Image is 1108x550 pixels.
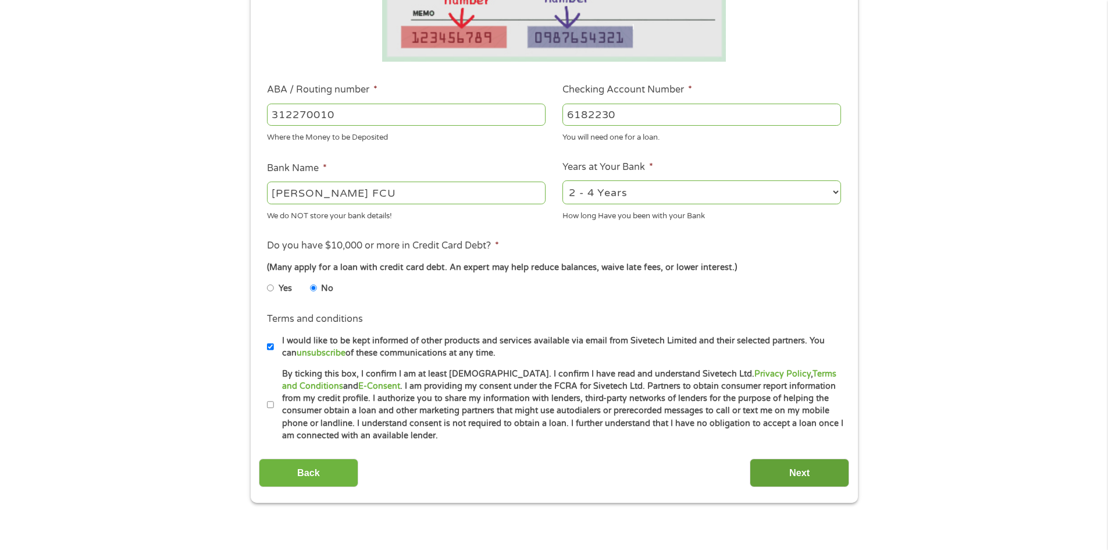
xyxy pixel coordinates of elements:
label: ABA / Routing number [267,84,377,96]
label: I would like to be kept informed of other products and services available via email from Sivetech... [274,335,845,360]
input: 263177916 [267,104,546,126]
label: Years at Your Bank [562,161,653,173]
label: Bank Name [267,162,327,175]
input: Next [750,459,849,487]
a: Privacy Policy [754,369,811,379]
label: By ticking this box, I confirm I am at least [DEMOGRAPHIC_DATA]. I confirm I have read and unders... [274,368,845,442]
a: Terms and Conditions [282,369,836,391]
label: Terms and conditions [267,313,363,325]
input: 345634636 [562,104,841,126]
div: Where the Money to be Deposited [267,128,546,144]
label: Yes [279,282,292,295]
div: How long Have you been with your Bank [562,206,841,222]
input: Back [259,459,358,487]
a: E-Consent [358,381,400,391]
a: unsubscribe [297,348,345,358]
div: (Many apply for a loan with credit card debt. An expert may help reduce balances, waive late fees... [267,261,840,274]
div: We do NOT store your bank details! [267,206,546,222]
label: Checking Account Number [562,84,692,96]
div: You will need one for a loan. [562,128,841,144]
label: Do you have $10,000 or more in Credit Card Debt? [267,240,499,252]
label: No [321,282,333,295]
